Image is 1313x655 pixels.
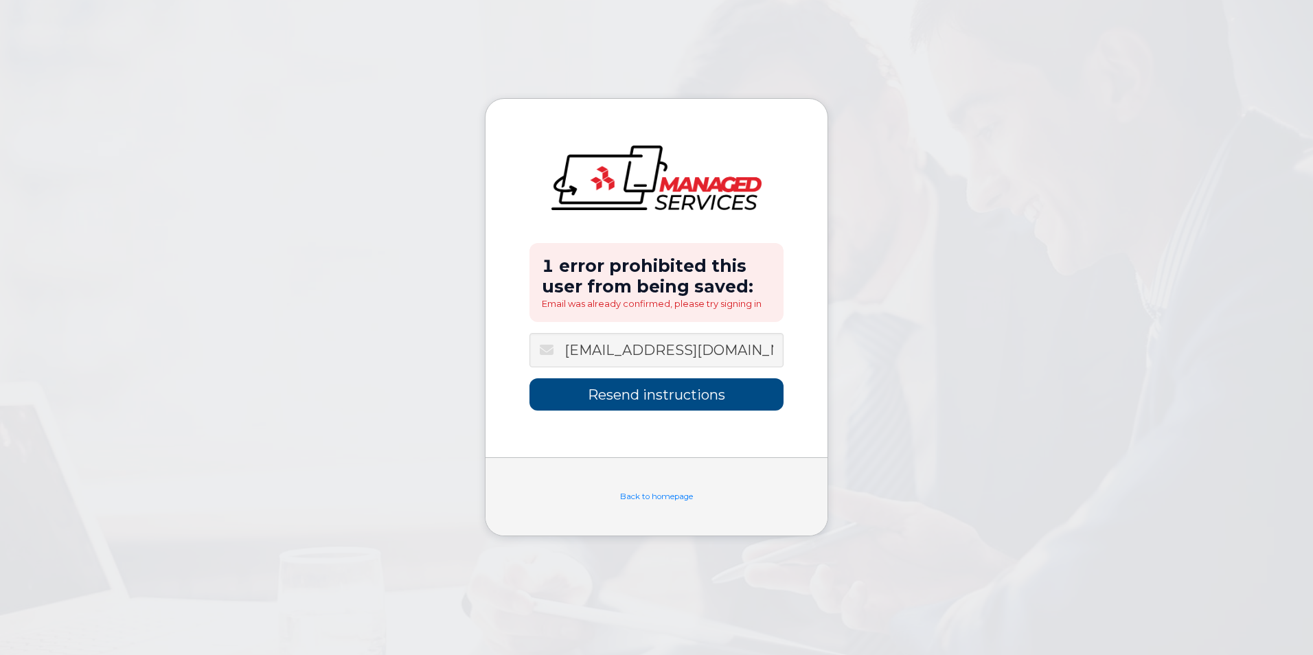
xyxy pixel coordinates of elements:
[542,297,771,310] li: Email was already confirmed, please try signing in
[529,333,784,367] input: Email
[620,492,693,501] a: Back to homepage
[551,146,762,210] img: logo-large.png
[542,255,771,297] h2: 1 error prohibited this user from being saved:
[529,378,784,411] input: Resend instructions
